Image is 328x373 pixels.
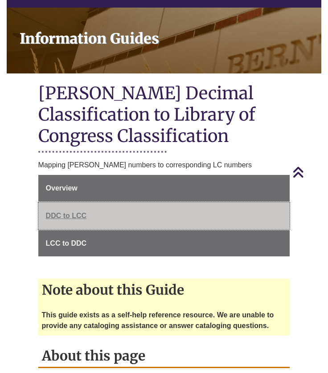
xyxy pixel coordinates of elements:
span: DDC to LCC [46,212,87,219]
a: Overview [38,175,290,202]
span: Mapping [PERSON_NAME] numbers to corresponding LC numbers [38,161,252,169]
h1: [PERSON_NAME] Decimal Classification to Library of Congress Classification [38,82,290,149]
h2: Note about this Guide [38,279,290,301]
div: Guide Page Menu [38,175,290,256]
h2: About this page [38,345,290,368]
a: Information Guides [7,8,321,73]
span: LCC to DDC [46,239,87,247]
strong: This guide exists as a self-help reference resource. We are unable to provide any cataloging assi... [42,311,274,329]
span: Overview [46,184,78,192]
a: LCC to DDC [38,230,290,257]
h1: Information Guides [14,8,321,62]
a: Back to Top [292,166,326,178]
a: DDC to LCC [38,203,290,229]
